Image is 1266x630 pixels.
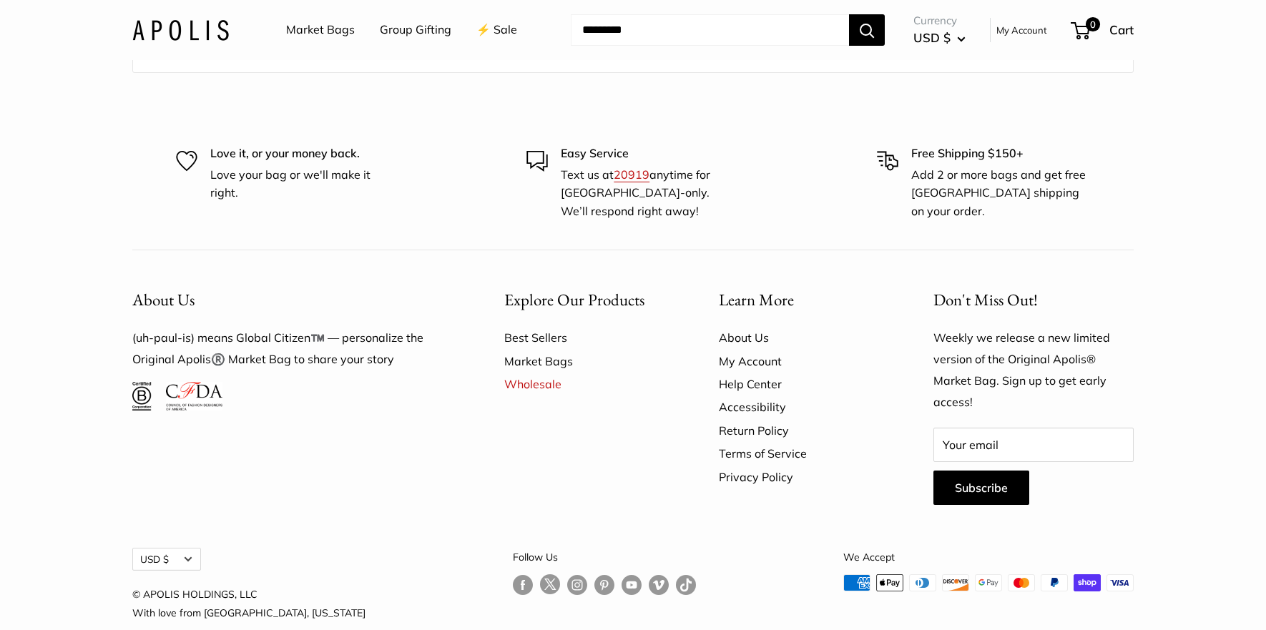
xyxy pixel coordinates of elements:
[1072,19,1134,41] a: 0 Cart
[540,574,560,600] a: Follow us on Twitter
[210,166,389,202] p: Love your bag or we'll make it right.
[614,167,649,182] a: 20919
[210,144,389,163] p: Love it, or your money back.
[719,466,883,488] a: Privacy Policy
[504,373,669,395] a: Wholesale
[913,30,951,45] span: USD $
[132,328,454,370] p: (uh-paul-is) means Global Citizen™️ — personalize the Original Apolis®️ Market Bag to share your ...
[504,286,669,314] button: Explore Our Products
[719,350,883,373] a: My Account
[719,326,883,349] a: About Us
[132,585,365,622] p: © APOLIS HOLDINGS, LLC With love from [GEOGRAPHIC_DATA], [US_STATE]
[849,14,885,46] button: Search
[286,19,355,41] a: Market Bags
[996,21,1047,39] a: My Account
[504,289,644,310] span: Explore Our Products
[933,471,1029,505] button: Subscribe
[622,574,642,595] a: Follow us on YouTube
[649,574,669,595] a: Follow us on Vimeo
[719,395,883,418] a: Accessibility
[719,289,794,310] span: Learn More
[933,286,1134,314] p: Don't Miss Out!
[843,548,1134,566] p: We Accept
[132,19,229,40] img: Apolis
[594,574,614,595] a: Follow us on Pinterest
[166,382,222,410] img: Council of Fashion Designers of America Member
[913,26,966,49] button: USD $
[911,166,1090,221] p: Add 2 or more bags and get free [GEOGRAPHIC_DATA] shipping on your order.
[132,382,152,410] img: Certified B Corporation
[571,14,849,46] input: Search...
[380,19,451,41] a: Group Gifting
[132,548,201,571] button: USD $
[567,574,587,595] a: Follow us on Instagram
[132,286,454,314] button: About Us
[719,286,883,314] button: Learn More
[561,144,740,163] p: Easy Service
[676,574,696,595] a: Follow us on Tumblr
[1109,22,1134,37] span: Cart
[719,419,883,442] a: Return Policy
[933,328,1134,413] p: Weekly we release a new limited version of the Original Apolis® Market Bag. Sign up to get early ...
[913,11,966,31] span: Currency
[504,350,669,373] a: Market Bags
[719,373,883,395] a: Help Center
[513,574,533,595] a: Follow us on Facebook
[561,166,740,221] p: Text us at anytime for [GEOGRAPHIC_DATA]-only. We’ll respond right away!
[132,289,195,310] span: About Us
[1086,17,1100,31] span: 0
[911,144,1090,163] p: Free Shipping $150+
[504,326,669,349] a: Best Sellers
[476,19,517,41] a: ⚡️ Sale
[513,548,696,566] p: Follow Us
[719,442,883,465] a: Terms of Service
